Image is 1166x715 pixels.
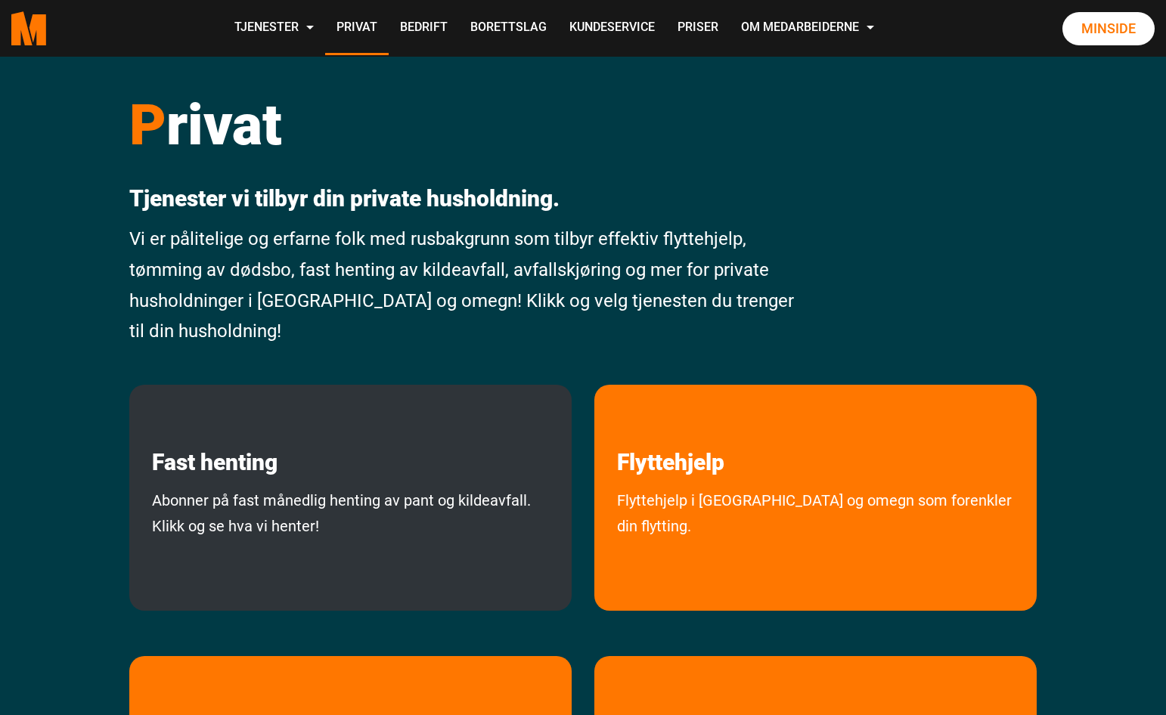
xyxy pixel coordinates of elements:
a: Om Medarbeiderne [730,2,885,55]
a: Tjenester [223,2,325,55]
a: Priser [666,2,730,55]
a: Privat [325,2,389,55]
span: P [129,91,166,158]
p: Tjenester vi tilbyr din private husholdning. [129,185,805,212]
a: Flyttehjelp i [GEOGRAPHIC_DATA] og omegn som forenkler din flytting. [594,487,1037,603]
a: les mer om Flyttehjelp [594,385,747,476]
a: les mer om Fast henting [129,385,300,476]
a: Borettslag [459,2,558,55]
a: Minside [1062,12,1155,45]
a: Kundeservice [558,2,666,55]
a: Abonner på fast månedlig avhenting av pant og kildeavfall. Klikk og se hva vi henter! [129,487,572,603]
a: Bedrift [389,2,459,55]
p: Vi er pålitelige og erfarne folk med rusbakgrunn som tilbyr effektiv flyttehjelp, tømming av døds... [129,224,805,347]
h1: rivat [129,91,805,159]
